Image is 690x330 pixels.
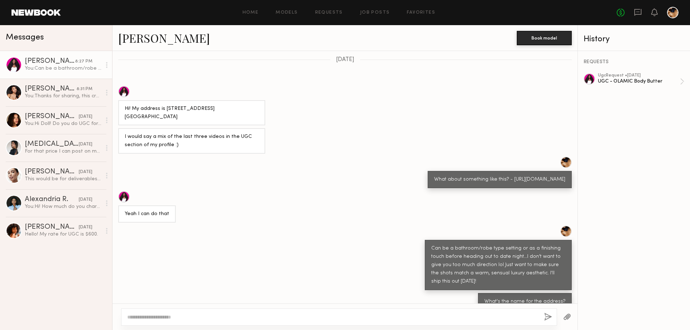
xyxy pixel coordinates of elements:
div: History [584,35,684,43]
div: [DATE] [79,169,92,176]
a: Book model [517,34,572,41]
div: Hello! My rate for UGC is $600. [25,231,101,238]
span: Messages [6,33,44,42]
div: What's the name for the address? [484,298,565,306]
div: [DATE] [79,113,92,120]
a: Job Posts [360,10,390,15]
div: What about something like this? - [URL][DOMAIN_NAME] [434,176,565,184]
div: [PERSON_NAME] [25,168,79,176]
div: You: Hi! How much do you charge for UGC? [25,203,101,210]
div: You: Hi Doll! Do you do UGC for beauty brands? [25,120,101,127]
div: [PERSON_NAME] [25,113,79,120]
div: Hi! My address is [STREET_ADDRESS] [GEOGRAPHIC_DATA] [125,105,259,121]
div: [PERSON_NAME] [25,58,75,65]
div: [DATE] [79,196,92,203]
a: Home [243,10,259,15]
a: Favorites [407,10,435,15]
div: [PERSON_NAME] [25,85,77,93]
div: [DATE] [79,141,92,148]
div: 8:31 PM [77,86,92,93]
div: REQUESTS [584,60,684,65]
div: Alexandria R. [25,196,79,203]
a: Models [276,10,298,15]
div: You: Can be a bathroom/robe type setting or as a finishing touch before heading out to date night... [25,65,101,72]
a: Requests [315,10,343,15]
a: [PERSON_NAME] [118,30,210,46]
div: ugc Request • [DATE] [598,73,680,78]
div: [DATE] [79,224,92,231]
span: [DATE] [336,57,354,63]
div: You: Thanks for sharing, this creator is great. $800 is a bit more than we budgeted, so pls allow... [25,93,101,99]
div: Yeah I can do that [125,210,169,218]
div: For that price I can post on my TikTok but for Instagram feed its $2500 [25,148,101,155]
a: ugcRequest •[DATE]UGC - OLAMIC Body Butter [598,73,684,90]
div: [PERSON_NAME] [25,224,79,231]
div: I would say a mix of the last three videos in the UGC section of my profile :) [125,133,259,149]
div: UGC - OLAMIC Body Butter [598,78,680,85]
div: [MEDICAL_DATA][PERSON_NAME] [25,141,79,148]
div: 8:27 PM [75,58,92,65]
div: Can be a bathroom/robe type setting or as a finishing touch before heading out to date night...I ... [431,245,565,286]
button: Book model [517,31,572,45]
div: This would be for deliverables only and all the videos except for Cadillac, [PERSON_NAME] , and P... [25,176,101,182]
